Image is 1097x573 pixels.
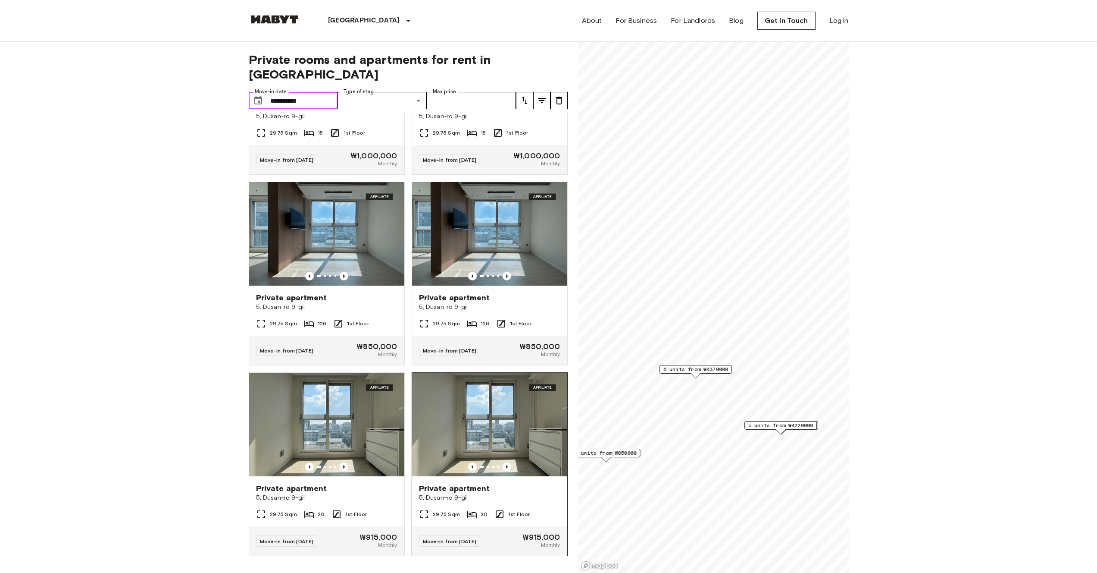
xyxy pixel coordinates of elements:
span: ₩850,000 [519,343,560,350]
span: 29.75 Sqm [433,510,460,518]
span: 29.75 Sqm [270,129,297,137]
span: 126 [318,320,326,327]
a: Mapbox logo [581,561,619,571]
span: 1st Floor [508,510,530,518]
img: Habyt [249,15,300,24]
button: Previous image [503,272,511,280]
span: ₩1,000,000 [513,152,560,160]
span: 1st Floor [510,320,531,327]
div: Map marker [745,421,818,434]
a: Marketing picture of unit EP-CV-GS-101-1009Previous imagePrevious imagePrivate apartment5, Dusan-... [249,182,405,365]
img: Marketing picture of unit EP-CV-GS-101-401 [412,373,567,476]
img: Marketing picture of unit EP-CV-GS-101-1009 [249,182,404,286]
button: Previous image [468,272,477,280]
span: Move-in from [DATE] [260,157,314,163]
img: Marketing picture of unit EP-CV-GS-101-402 [249,373,404,476]
span: Monthly [541,160,560,167]
p: [GEOGRAPHIC_DATA] [328,16,400,26]
button: tune [533,92,550,109]
a: For Landlords [671,16,715,26]
span: Monthly [541,350,560,358]
div: Map marker [571,449,640,462]
span: Monthly [378,350,397,358]
span: Move-in from [DATE] [423,538,477,545]
span: Move-in from [DATE] [423,157,477,163]
button: Previous image [503,463,511,471]
span: 1st Floor [344,129,365,137]
span: 5, Dusan-ro 9-gil [256,112,397,121]
img: Marketing picture of unit EP-CV-GS-101-1008 [412,182,567,286]
span: 9 units from ₩850000 [575,449,636,457]
span: ₩1,000,000 [350,152,397,160]
span: 5, Dusan-ro 9-gil [256,303,397,312]
span: ₩915,000 [522,533,560,541]
span: 126 [481,320,489,327]
a: About [582,16,602,26]
span: 1st Floor [345,510,367,518]
span: Private rooms and apartments for rent in [GEOGRAPHIC_DATA] [249,52,568,82]
button: tune [516,92,533,109]
span: 1st Floor [347,320,369,327]
span: 5, Dusan-ro 9-gil [419,303,560,312]
span: 5, Dusan-ro 9-gil [419,112,560,121]
span: 29.75 Sqm [270,510,297,518]
label: Max price [433,88,456,95]
button: Previous image [305,272,314,280]
label: Type of stay [344,88,374,95]
a: Marketing picture of unit EP-CV-GS-101-1008Previous imagePrevious imagePrivate apartment5, Dusan-... [412,182,568,365]
button: tune [550,92,568,109]
span: 5, Dusan-ro 9-gil [419,494,560,502]
span: 20 [318,510,325,518]
span: 20 [481,510,488,518]
span: Private apartment [256,293,327,303]
span: 29.75 Sqm [270,320,297,327]
a: Log in [829,16,849,26]
span: Move-in from [DATE] [423,347,477,354]
span: 5, Dusan-ro 9-gil [256,494,397,502]
span: Monthly [541,541,560,549]
span: ₩915,000 [359,533,397,541]
span: Monthly [378,160,397,167]
span: ₩850,000 [356,343,397,350]
button: Previous image [340,272,348,280]
button: Previous image [340,463,348,471]
span: 15 [318,129,323,137]
span: 29.75 Sqm [433,129,460,137]
span: 15 [481,129,486,137]
span: Private apartment [419,483,490,494]
div: Map marker [744,421,816,434]
a: For Business [616,16,657,26]
span: Private apartment [256,483,327,494]
a: Marketing picture of unit EP-CV-GS-101-402Previous imagePrevious imagePrivate apartment5, Dusan-r... [249,372,405,556]
span: Monthly [378,541,397,549]
a: Marketing picture of unit EP-CV-GS-101-401Previous imagePrevious imagePrivate apartment5, Dusan-r... [412,372,568,556]
span: Move-in from [DATE] [260,538,314,545]
span: Move-in from [DATE] [260,347,314,354]
span: 1st Floor [506,129,528,137]
span: 6 units from ₩4370000 [663,365,728,373]
button: Previous image [468,463,477,471]
div: Map marker [659,365,731,378]
span: 29.75 Sqm [433,320,460,327]
span: 5 units from ₩4220000 [748,422,813,429]
button: Previous image [305,463,314,471]
a: Blog [729,16,744,26]
label: Move-in date [255,88,287,95]
a: Get in Touch [757,12,816,30]
span: Private apartment [419,293,490,303]
button: Choose date, selected date is 22 Sep 2025 [250,92,267,109]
